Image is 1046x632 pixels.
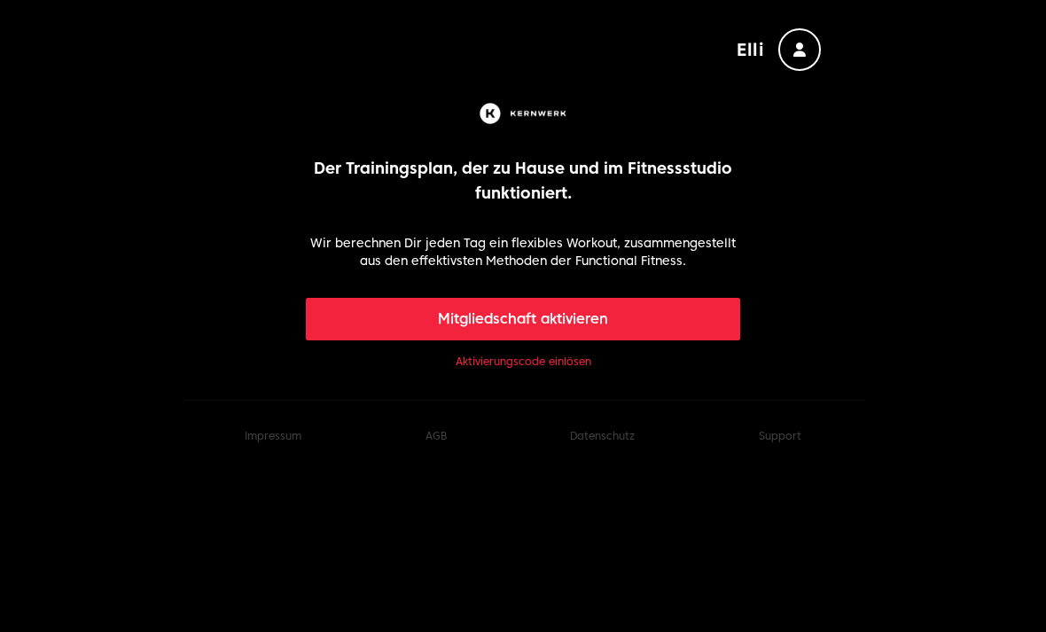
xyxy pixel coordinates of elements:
button: Mitgliedschaft aktivieren [306,298,741,340]
p: Der Trainingsplan, der zu Hause und im Fitnessstudio funktioniert. [306,156,741,206]
a: Datenschutz [570,429,635,442]
a: Aktivierungscode einlösen [456,355,591,369]
button: Elli [737,28,821,71]
a: AGB [425,429,447,442]
a: Impressum [245,429,301,442]
span: Elli [737,37,764,62]
button: Support [759,429,801,443]
img: Kernwerk® [476,99,570,128]
p: Wir berechnen Dir jeden Tag ein flexibles Workout, zusammengestellt aus den effektivsten Methoden... [306,234,741,269]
